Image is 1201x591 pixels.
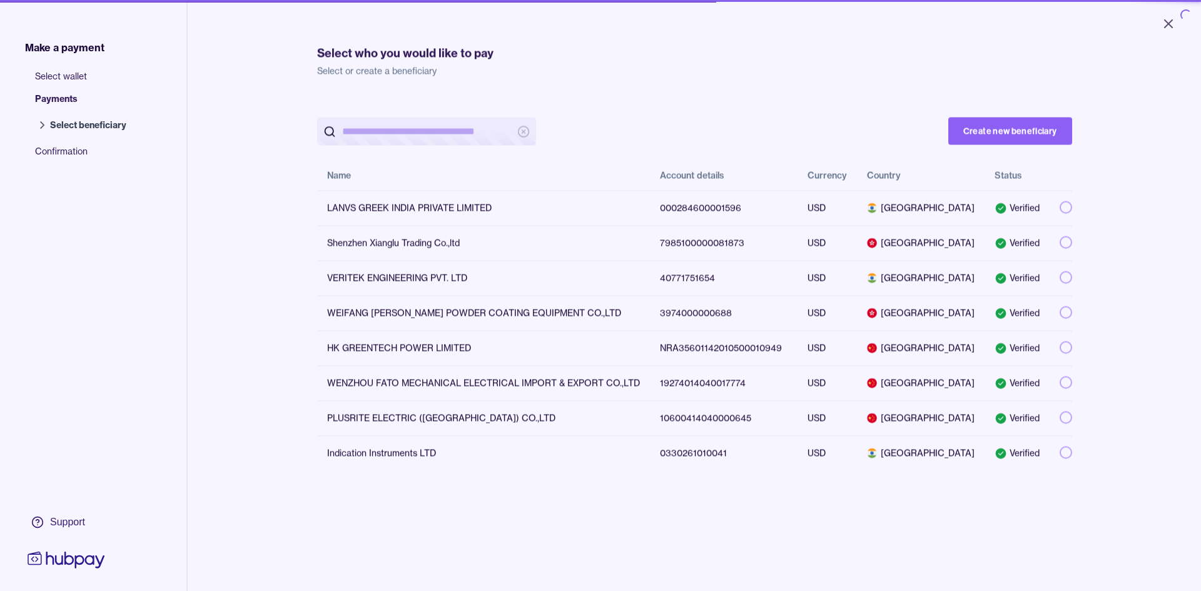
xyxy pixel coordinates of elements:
span: Payments [35,93,139,115]
button: Close [1146,10,1191,38]
div: Verified [995,376,1040,389]
h1: Select who you would like to pay [317,44,1072,62]
span: Make a payment [25,40,104,55]
td: USD [798,225,857,260]
span: [GEOGRAPHIC_DATA] [867,271,975,284]
td: USD [798,295,857,330]
input: search [342,117,511,145]
th: Currency [798,160,857,190]
td: 0330261010041 [650,435,798,470]
div: Verified [995,447,1040,459]
div: Shenzhen Xianglu Trading Co.,ltd [327,236,640,249]
th: Status [985,160,1050,190]
th: Account details [650,160,798,190]
div: Verified [995,341,1040,354]
td: 10600414040000645 [650,400,798,435]
a: Support [25,509,108,535]
div: VERITEK ENGINEERING PVT. LTD [327,271,640,284]
td: 40771751654 [650,260,798,295]
p: Select or create a beneficiary [317,64,1072,77]
div: WEIFANG [PERSON_NAME] POWDER COATING EQUIPMENT CO.,LTD [327,306,640,319]
span: [GEOGRAPHIC_DATA] [867,341,975,354]
td: 7985100000081873 [650,225,798,260]
span: [GEOGRAPHIC_DATA] [867,447,975,459]
td: USD [798,365,857,400]
div: HK GREENTECH POWER LIMITED [327,341,640,354]
span: [GEOGRAPHIC_DATA] [867,236,975,249]
span: [GEOGRAPHIC_DATA] [867,201,975,214]
th: Name [317,160,650,190]
td: USD [798,435,857,470]
div: WENZHOU FATO MECHANICAL ELECTRICAL IMPORT & EXPORT CO.,LTD [327,376,640,389]
span: Select wallet [35,70,139,93]
div: Verified [995,306,1040,319]
div: Verified [995,412,1040,424]
span: [GEOGRAPHIC_DATA] [867,306,975,319]
div: LANVS GREEK INDIA PRIVATE LIMITED [327,201,640,214]
td: USD [798,400,857,435]
div: Indication Instruments LTD [327,447,640,459]
td: 3974000000688 [650,295,798,330]
td: USD [798,190,857,225]
span: [GEOGRAPHIC_DATA] [867,376,975,389]
div: Support [50,515,85,529]
td: USD [798,260,857,295]
td: NRA35601142010500010949 [650,330,798,365]
div: Verified [995,271,1040,284]
span: Select beneficiary [50,119,126,131]
td: USD [798,330,857,365]
div: PLUSRITE ELECTRIC ([GEOGRAPHIC_DATA]) CO.,LTD [327,412,640,424]
span: Confirmation [35,145,139,168]
div: Verified [995,201,1040,214]
td: 000284600001596 [650,190,798,225]
span: [GEOGRAPHIC_DATA] [867,412,975,424]
th: Country [857,160,985,190]
td: 19274014040017774 [650,365,798,400]
button: Create new beneficiary [948,117,1072,144]
div: Verified [995,236,1040,249]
